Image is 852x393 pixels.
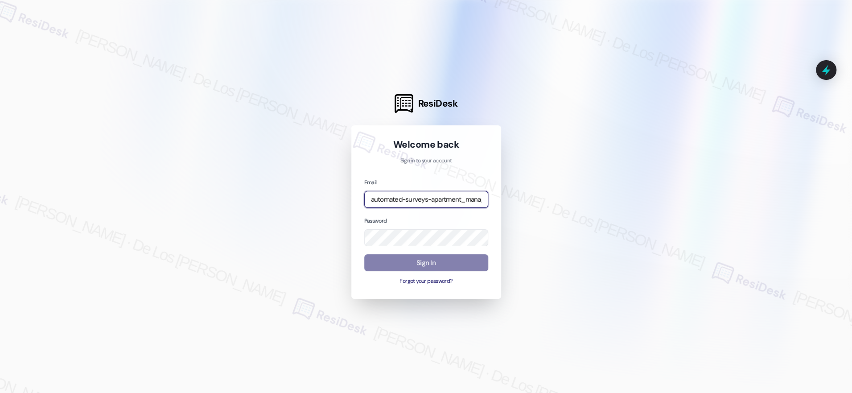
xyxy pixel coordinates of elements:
[364,157,488,165] p: Sign in to your account
[418,97,457,110] span: ResiDesk
[395,94,413,113] img: ResiDesk Logo
[364,277,488,285] button: Forgot your password?
[364,217,387,224] label: Password
[364,179,377,186] label: Email
[364,191,488,208] input: name@example.com
[364,254,488,272] button: Sign In
[364,138,488,151] h1: Welcome back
